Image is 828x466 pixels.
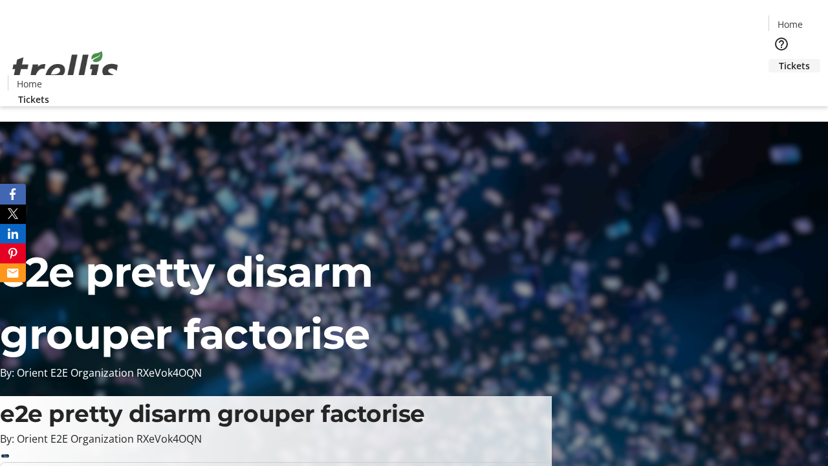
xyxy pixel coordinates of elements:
[768,31,794,57] button: Help
[8,37,123,102] img: Orient E2E Organization RXeVok4OQN's Logo
[769,17,811,31] a: Home
[778,17,803,31] span: Home
[17,77,42,91] span: Home
[8,93,60,106] a: Tickets
[8,77,50,91] a: Home
[768,59,820,72] a: Tickets
[779,59,810,72] span: Tickets
[768,72,794,98] button: Cart
[18,93,49,106] span: Tickets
